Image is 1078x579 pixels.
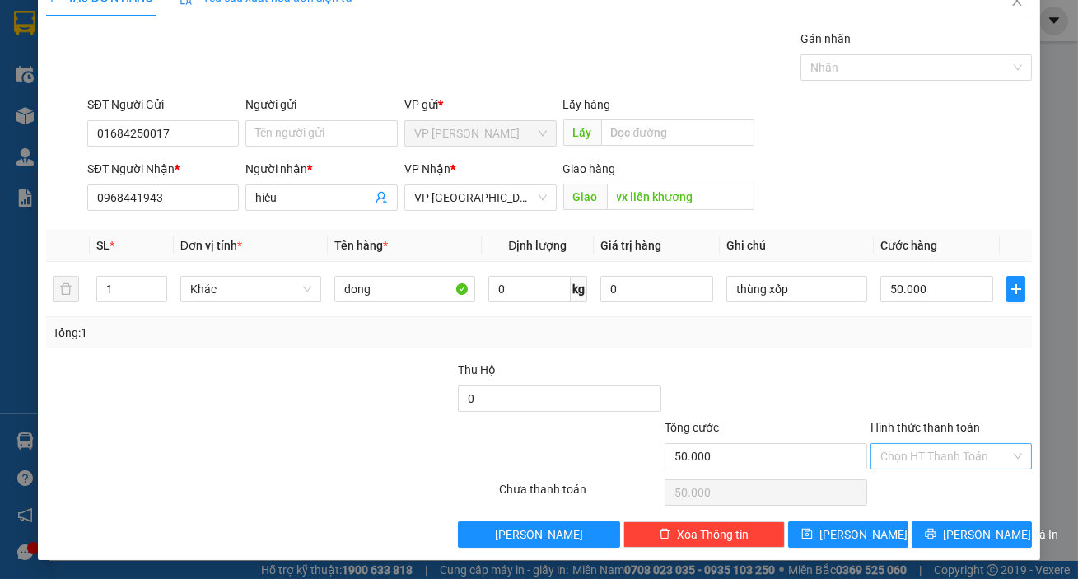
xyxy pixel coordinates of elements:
span: plus [1007,282,1024,296]
button: save[PERSON_NAME] [788,521,908,548]
button: printer[PERSON_NAME] và In [912,521,1032,548]
span: Giá trị hàng [600,239,661,252]
span: Lấy [563,119,601,146]
input: Dọc đường [601,119,755,146]
input: Ghi Chú [726,276,867,302]
span: [PERSON_NAME] và In [943,525,1058,544]
input: 0 [600,276,713,302]
span: Tổng cước [665,421,719,434]
div: Tổng: 1 [53,324,418,342]
span: [PERSON_NAME] [819,525,908,544]
span: Định lượng [508,239,567,252]
div: SĐT Người Gửi [87,96,240,114]
div: SĐT Người Nhận [87,160,240,178]
span: VP Đà Lạt [414,185,547,210]
span: kg [571,276,587,302]
button: deleteXóa Thông tin [623,521,785,548]
div: Chưa thanh toán [497,480,662,509]
button: [PERSON_NAME] [458,521,619,548]
div: Người nhận [245,160,398,178]
span: VP Nhận [404,162,450,175]
span: VP Phan Thiết [414,121,547,146]
th: Ghi chú [720,230,874,262]
label: Gán nhãn [800,32,851,45]
span: [PERSON_NAME] [495,525,583,544]
span: Tên hàng [334,239,388,252]
span: user-add [375,191,388,204]
span: save [801,528,813,541]
label: Hình thức thanh toán [870,421,980,434]
span: delete [659,528,670,541]
span: Khác [190,277,311,301]
span: printer [925,528,936,541]
span: Lấy hàng [563,98,611,111]
input: Dọc đường [607,184,755,210]
div: Người gửi [245,96,398,114]
input: VD: Bàn, Ghế [334,276,475,302]
text: PTT2510150002 [93,69,216,87]
span: Giao hàng [563,162,616,175]
div: Gửi: VP [PERSON_NAME] [12,96,136,131]
span: Giao [563,184,607,210]
div: Nhận: VP [GEOGRAPHIC_DATA] [144,96,296,131]
button: delete [53,276,79,302]
span: Thu Hộ [458,363,496,376]
span: SL [96,239,110,252]
button: plus [1006,276,1025,302]
span: Xóa Thông tin [677,525,749,544]
span: Đơn vị tính [180,239,242,252]
span: Cước hàng [880,239,937,252]
div: VP gửi [404,96,557,114]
